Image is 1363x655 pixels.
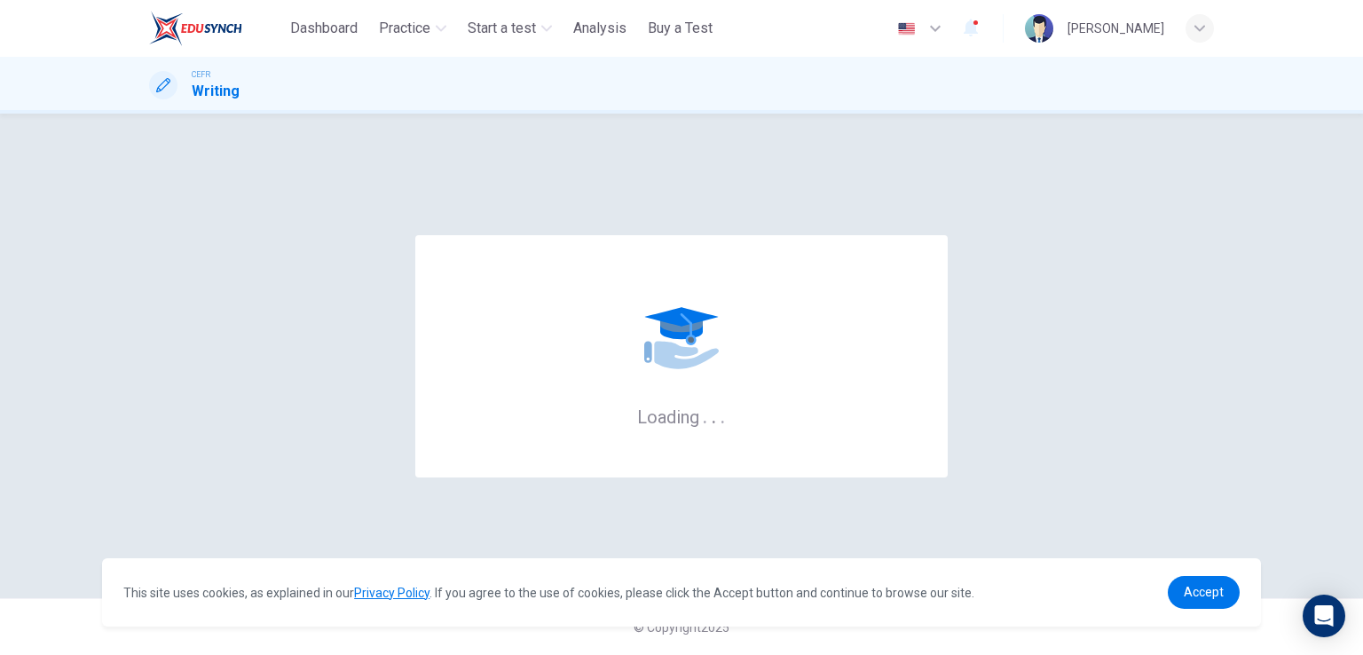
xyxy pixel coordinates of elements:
[123,586,974,600] span: This site uses cookies, as explained in our . If you agree to the use of cookies, please click th...
[461,12,559,44] button: Start a test
[573,18,626,39] span: Analysis
[102,558,1261,627] div: cookieconsent
[720,400,726,430] h6: .
[1068,18,1164,39] div: [PERSON_NAME]
[372,12,453,44] button: Practice
[192,68,210,81] span: CEFR
[711,400,717,430] h6: .
[1025,14,1053,43] img: Profile picture
[149,11,242,46] img: ELTC logo
[149,11,283,46] a: ELTC logo
[702,400,708,430] h6: .
[354,586,429,600] a: Privacy Policy
[1168,576,1240,609] a: dismiss cookie message
[895,22,918,36] img: en
[566,12,634,44] button: Analysis
[1184,585,1224,599] span: Accept
[641,12,720,44] button: Buy a Test
[637,405,726,428] h6: Loading
[1303,595,1345,637] div: Open Intercom Messenger
[379,18,430,39] span: Practice
[290,18,358,39] span: Dashboard
[283,12,365,44] button: Dashboard
[634,620,729,635] span: © Copyright 2025
[468,18,536,39] span: Start a test
[648,18,713,39] span: Buy a Test
[192,81,240,102] h1: Writing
